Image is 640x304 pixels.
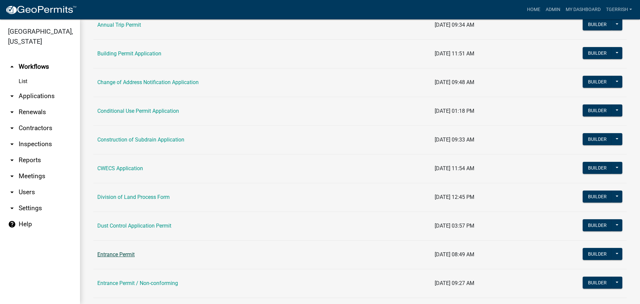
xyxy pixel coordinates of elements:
[435,136,474,143] span: [DATE] 09:33 AM
[97,79,199,85] a: Change of Address Notification Application
[583,47,612,59] button: Builder
[8,220,16,228] i: help
[97,165,143,172] a: CWECS Application
[97,194,170,200] a: Division of Land Process Form
[435,50,474,57] span: [DATE] 11:51 AM
[8,124,16,132] i: arrow_drop_down
[583,104,612,116] button: Builder
[583,248,612,260] button: Builder
[583,76,612,88] button: Builder
[603,3,635,16] a: TGERRISH
[435,280,474,286] span: [DATE] 09:27 AM
[435,194,474,200] span: [DATE] 12:45 PM
[583,162,612,174] button: Builder
[8,204,16,212] i: arrow_drop_down
[8,156,16,164] i: arrow_drop_down
[563,3,603,16] a: My Dashboard
[435,251,474,258] span: [DATE] 08:49 AM
[435,108,474,114] span: [DATE] 01:18 PM
[8,140,16,148] i: arrow_drop_down
[97,223,171,229] a: Dust Control Application Permit
[543,3,563,16] a: Admin
[583,133,612,145] button: Builder
[435,165,474,172] span: [DATE] 11:54 AM
[97,50,161,57] a: Building Permit Application
[8,188,16,196] i: arrow_drop_down
[8,92,16,100] i: arrow_drop_down
[524,3,543,16] a: Home
[97,280,178,286] a: Entrance Permit / Non-conforming
[97,251,135,258] a: Entrance Permit
[435,79,474,85] span: [DATE] 09:48 AM
[583,277,612,289] button: Builder
[97,22,141,28] a: Annual Trip Permit
[8,63,16,71] i: arrow_drop_up
[97,136,184,143] a: Construction of Subdrain Application
[435,22,474,28] span: [DATE] 09:34 AM
[583,219,612,231] button: Builder
[8,172,16,180] i: arrow_drop_down
[583,191,612,203] button: Builder
[97,108,179,114] a: Conditional Use Permit Application
[435,223,474,229] span: [DATE] 03:57 PM
[583,18,612,30] button: Builder
[8,108,16,116] i: arrow_drop_down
